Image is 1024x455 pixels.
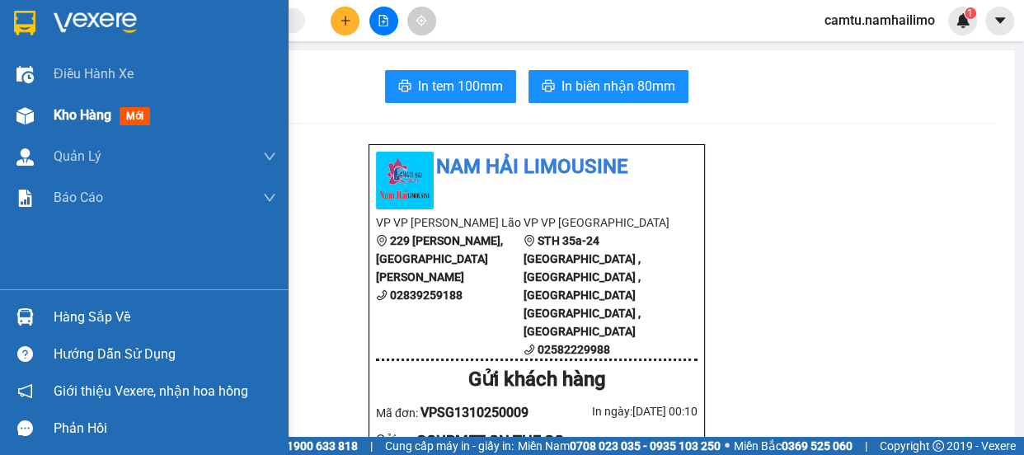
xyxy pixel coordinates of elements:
span: environment [524,235,535,246]
span: | [865,437,867,455]
button: aim [407,7,436,35]
li: VP VP [GEOGRAPHIC_DATA] [524,213,671,232]
span: In tem 100mm [418,76,503,96]
img: logo.jpg [376,152,434,209]
li: VP VP [PERSON_NAME] Lão [376,213,524,232]
span: mới [120,107,150,125]
span: Kho hàng [54,107,111,123]
span: Điều hành xe [54,63,134,84]
div: VP [PERSON_NAME] [14,14,146,54]
div: In ngày: [DATE] 00:10 [537,402,698,420]
div: Hướng dẫn sử dụng [54,342,276,367]
strong: 0369 525 060 [782,439,853,453]
span: Gửi: [14,16,40,33]
button: printerIn biên nhận 80mm [528,70,688,103]
div: GOURMET ON THE GO [416,429,684,453]
b: 02582229988 [538,343,610,356]
div: Gửi khách hàng [376,364,698,396]
span: file-add [378,15,389,26]
div: CÚN CON SHOP [157,34,402,54]
sup: 1 [965,7,976,19]
strong: 1900 633 818 [287,439,358,453]
span: Cung cấp máy in - giấy in: [385,437,514,455]
span: message [17,420,33,436]
span: notification [17,383,33,399]
span: caret-down [993,13,1008,28]
span: Nhận: [157,16,197,33]
b: STH 35a-24 [GEOGRAPHIC_DATA] , [GEOGRAPHIC_DATA] , [GEOGRAPHIC_DATA] [GEOGRAPHIC_DATA] , [GEOGRAP... [524,234,641,338]
span: camtu.namhailimo [811,10,948,30]
img: icon-new-feature [956,13,970,28]
span: In biên nhận 80mm [561,76,675,96]
span: plus [340,15,351,26]
span: phone [376,289,388,301]
img: warehouse-icon [16,148,34,166]
div: Gửi : [376,429,416,450]
span: down [263,150,276,163]
span: 41 ĐƯỜNG 23/10, [GEOGRAPHIC_DATA], [GEOGRAPHIC_DATA] [157,77,402,163]
b: 02839259188 [390,288,463,302]
span: | [370,437,373,455]
img: warehouse-icon [16,308,34,326]
span: aim [416,15,427,26]
span: question-circle [17,346,33,362]
span: printer [542,79,555,95]
span: printer [398,79,411,95]
button: file-add [369,7,398,35]
img: warehouse-icon [16,66,34,83]
div: Mã đơn: [376,402,537,423]
img: logo-vxr [14,11,35,35]
span: Giới thiệu Vexere, nhận hoa hồng [54,381,248,401]
span: VPSG1310250009 [420,405,528,420]
div: GOURMET ON THE GO [14,54,146,93]
div: Phản hồi [54,416,276,441]
span: Miền Nam [518,437,721,455]
span: Quản Lý [54,146,101,167]
span: ⚪️ [725,443,730,449]
li: Nam Hải Limousine [376,152,698,183]
span: Miền Bắc [734,437,853,455]
div: VP [GEOGRAPHIC_DATA] [157,14,402,34]
button: caret-down [985,7,1014,35]
span: copyright [932,440,944,452]
button: plus [331,7,359,35]
strong: 0708 023 035 - 0935 103 250 [570,439,721,453]
div: 0946333544 [157,54,402,77]
span: TC: [157,86,180,103]
span: 1 [967,7,973,19]
span: environment [376,235,388,246]
span: phone [524,344,535,355]
img: warehouse-icon [16,107,34,124]
span: down [263,191,276,204]
b: 229 [PERSON_NAME], [GEOGRAPHIC_DATA][PERSON_NAME] [376,234,503,284]
span: Báo cáo [54,187,103,208]
button: printerIn tem 100mm [385,70,516,103]
img: solution-icon [16,190,34,207]
div: Hàng sắp về [54,305,276,330]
